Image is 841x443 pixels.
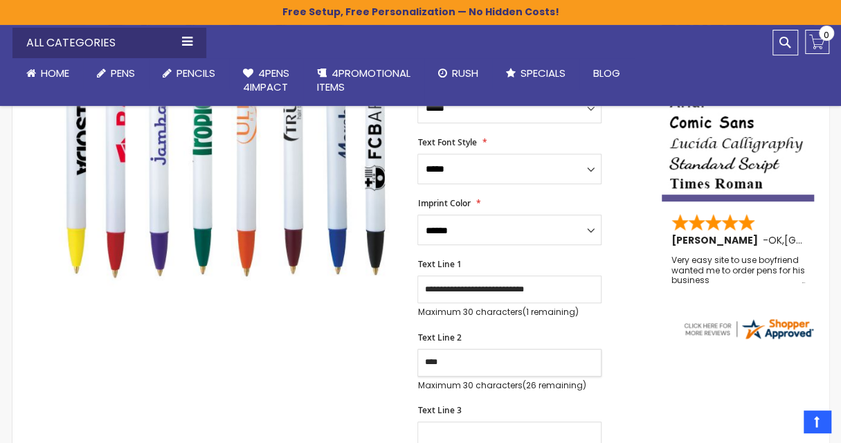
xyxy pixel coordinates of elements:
[662,68,814,201] img: font-personalization-examples
[682,332,815,344] a: 4pens.com certificate URL
[824,28,829,42] span: 0
[492,58,579,89] a: Specials
[177,66,215,80] span: Pencils
[417,380,602,391] p: Maximum 30 characters
[317,66,410,94] span: 4PROMOTIONAL ITEMS
[417,307,602,318] p: Maximum 30 characters
[579,58,634,89] a: Blog
[149,58,229,89] a: Pencils
[12,28,206,58] div: All Categories
[229,58,303,103] a: 4Pens4impact
[417,404,461,416] span: Text Line 3
[111,66,135,80] span: Pens
[804,410,831,433] a: Top
[243,66,289,94] span: 4Pens 4impact
[768,233,782,247] span: OK
[671,233,763,247] span: [PERSON_NAME]
[593,66,620,80] span: Blog
[417,136,476,148] span: Text Font Style
[522,306,578,318] span: (1 remaining)
[671,255,806,285] div: Very easy site to use boyfriend wanted me to order pens for his business
[682,316,815,341] img: 4pens.com widget logo
[522,379,586,391] span: (26 remaining)
[417,197,470,209] span: Imprint Color
[41,66,69,80] span: Home
[805,30,829,54] a: 0
[83,58,149,89] a: Pens
[452,66,478,80] span: Rush
[417,332,461,343] span: Text Line 2
[12,58,83,89] a: Home
[303,58,424,103] a: 4PROMOTIONALITEMS
[417,258,461,270] span: Text Line 1
[424,58,492,89] a: Rush
[521,66,566,80] span: Specials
